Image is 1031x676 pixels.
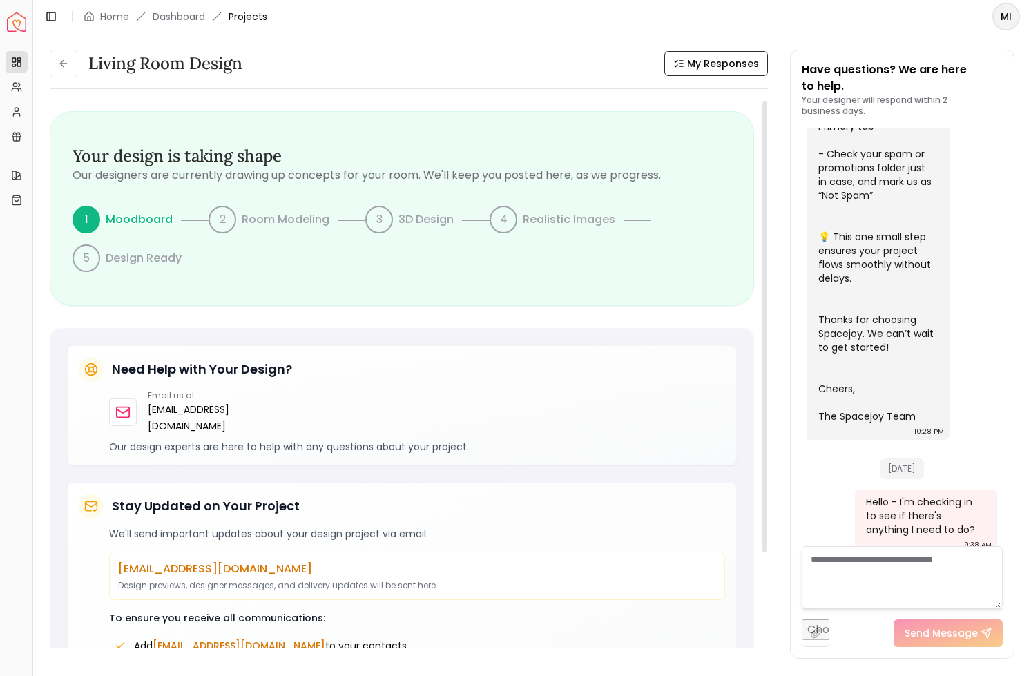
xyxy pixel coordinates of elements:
[687,57,759,70] span: My Responses
[73,167,731,184] p: Our designers are currently drawing up concepts for your room. We'll keep you posted here, as we ...
[153,639,325,653] span: [EMAIL_ADDRESS][DOMAIN_NAME]
[153,10,205,23] a: Dashboard
[148,390,247,401] p: Email us at
[112,496,300,516] h5: Stay Updated on Your Project
[73,206,100,233] div: 1
[398,211,454,228] p: 3D Design
[802,95,1003,117] p: Your designer will respond within 2 business days.
[118,561,716,577] p: [EMAIL_ADDRESS][DOMAIN_NAME]
[664,51,768,76] button: My Responses
[112,360,292,379] h5: Need Help with Your Design?
[100,10,129,23] a: Home
[523,211,615,228] p: Realistic Images
[802,61,1003,95] p: Have questions? We are here to help.
[106,211,173,228] p: Moodboard
[106,250,182,267] p: Design Ready
[866,495,983,537] div: Hello - I'm checking in to see if there's anything I need to do?
[109,440,725,454] p: Our design experts are here to help with any questions about your project.
[914,425,944,438] div: 10:28 PM
[73,244,100,272] div: 5
[229,10,267,23] span: Projects
[994,4,1019,29] span: MI
[84,10,267,23] nav: breadcrumb
[109,527,725,541] p: We'll send important updates about your design project via email:
[242,211,329,228] p: Room Modeling
[148,401,247,434] a: [EMAIL_ADDRESS][DOMAIN_NAME]
[109,611,725,625] p: To ensure you receive all communications:
[7,12,26,32] img: Spacejoy Logo
[209,206,236,233] div: 2
[490,206,517,233] div: 4
[365,206,393,233] div: 3
[880,458,924,479] span: [DATE]
[964,538,992,552] div: 9:38 AM
[73,145,731,167] h3: Your design is taking shape
[992,3,1020,30] button: MI
[134,639,407,653] span: Add to your contacts
[118,580,716,591] p: Design previews, designer messages, and delivery updates will be sent here
[7,12,26,32] a: Spacejoy
[88,52,242,75] h3: Living Room design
